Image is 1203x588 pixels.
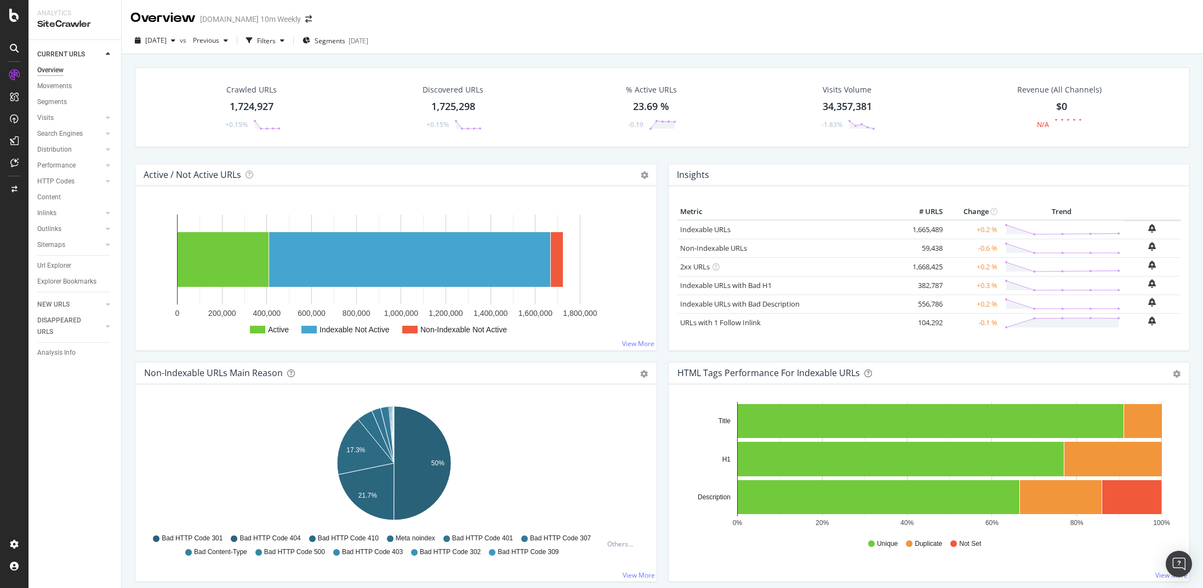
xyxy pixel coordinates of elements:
[144,367,283,378] div: Non-Indexable URLs Main Reason
[37,276,96,287] div: Explorer Bookmarks
[37,9,112,18] div: Analytics
[626,84,677,95] div: % Active URLs
[877,539,898,549] span: Unique
[902,257,945,276] td: 1,668,425
[680,262,710,272] a: 2xx URLs
[37,223,102,235] a: Outlinks
[823,100,872,114] div: 34,357,381
[1017,84,1102,95] span: Revenue (All Channels)
[902,204,945,220] th: # URLS
[518,309,552,318] text: 1,600,000
[343,309,370,318] text: 800,000
[1148,242,1156,251] div: bell-plus
[396,534,435,543] span: Meta noindex
[37,315,93,338] div: DISAPPEARED URLS
[130,9,196,27] div: Overview
[1037,120,1049,129] div: N/A
[474,309,508,318] text: 1,400,000
[130,32,180,49] button: [DATE]
[985,519,998,527] text: 60%
[144,204,648,342] svg: A chart.
[37,176,102,187] a: HTTP Codes
[563,309,597,318] text: 1,800,000
[298,32,373,49] button: Segments[DATE]
[37,160,102,171] a: Performance
[144,402,644,529] svg: A chart.
[945,239,1000,257] td: -0.6 %
[37,128,83,140] div: Search Engines
[680,243,747,253] a: Non-Indexable URLs
[305,15,312,23] div: arrow-right-arrow-left
[426,120,449,129] div: +0.15%
[607,539,638,549] div: Others...
[1148,224,1156,233] div: bell-plus
[37,239,102,251] a: Sitemaps
[945,204,1000,220] th: Change
[257,36,276,45] div: Filters
[37,299,70,310] div: NEW URLS
[180,36,189,45] span: vs
[1148,279,1156,288] div: bell-plus
[346,446,365,453] text: 17.3%
[945,257,1000,276] td: +0.2 %
[315,36,345,45] span: Segments
[264,547,325,557] span: Bad HTTP Code 500
[431,459,444,467] text: 50%
[1148,298,1156,307] div: bell-plus
[1070,519,1083,527] text: 80%
[902,313,945,332] td: 104,292
[37,96,113,108] a: Segments
[37,49,102,60] a: CURRENT URLS
[677,402,1177,529] div: A chart.
[37,18,112,31] div: SiteCrawler
[208,309,236,318] text: 200,000
[37,128,102,140] a: Search Engines
[189,36,219,45] span: Previous
[342,547,403,557] span: Bad HTTP Code 403
[225,120,248,129] div: +0.15%
[162,534,223,543] span: Bad HTTP Code 301
[358,492,377,499] text: 21.7%
[175,309,180,318] text: 0
[37,144,102,155] a: Distribution
[1148,316,1156,325] div: bell-plus
[37,260,71,272] div: Url Explorer
[37,347,76,359] div: Analysis Info
[230,100,273,114] div: 1,724,927
[902,295,945,313] td: 556,786
[37,65,113,76] a: Overview
[1173,370,1181,378] div: gear
[959,539,981,549] span: Not Set
[384,309,418,318] text: 1,000,000
[945,220,1000,239] td: +0.2 %
[732,519,742,527] text: 0%
[1155,570,1188,580] a: View More
[37,65,64,76] div: Overview
[37,239,65,251] div: Sitemaps
[640,370,648,378] div: gear
[268,325,289,334] text: Active
[452,534,513,543] span: Bad HTTP Code 401
[677,204,902,220] th: Metric
[420,325,507,334] text: Non-Indexable Not Active
[902,276,945,295] td: 382,787
[945,295,1000,313] td: +0.2 %
[37,207,56,219] div: Inlinks
[37,315,102,338] a: DISAPPEARED URLS
[37,144,72,155] div: Distribution
[37,49,85,60] div: CURRENT URLS
[37,260,113,272] a: Url Explorer
[1056,100,1067,113] span: $0
[37,176,75,187] div: HTTP Codes
[37,160,76,171] div: Performance
[900,519,914,527] text: 40%
[622,339,654,348] a: View More
[431,100,475,114] div: 1,725,298
[37,80,113,92] a: Movements
[37,223,61,235] div: Outlinks
[37,299,102,310] a: NEW URLS
[680,318,761,327] a: URLs with 1 Follow Inlink
[680,224,731,234] a: Indexable URLs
